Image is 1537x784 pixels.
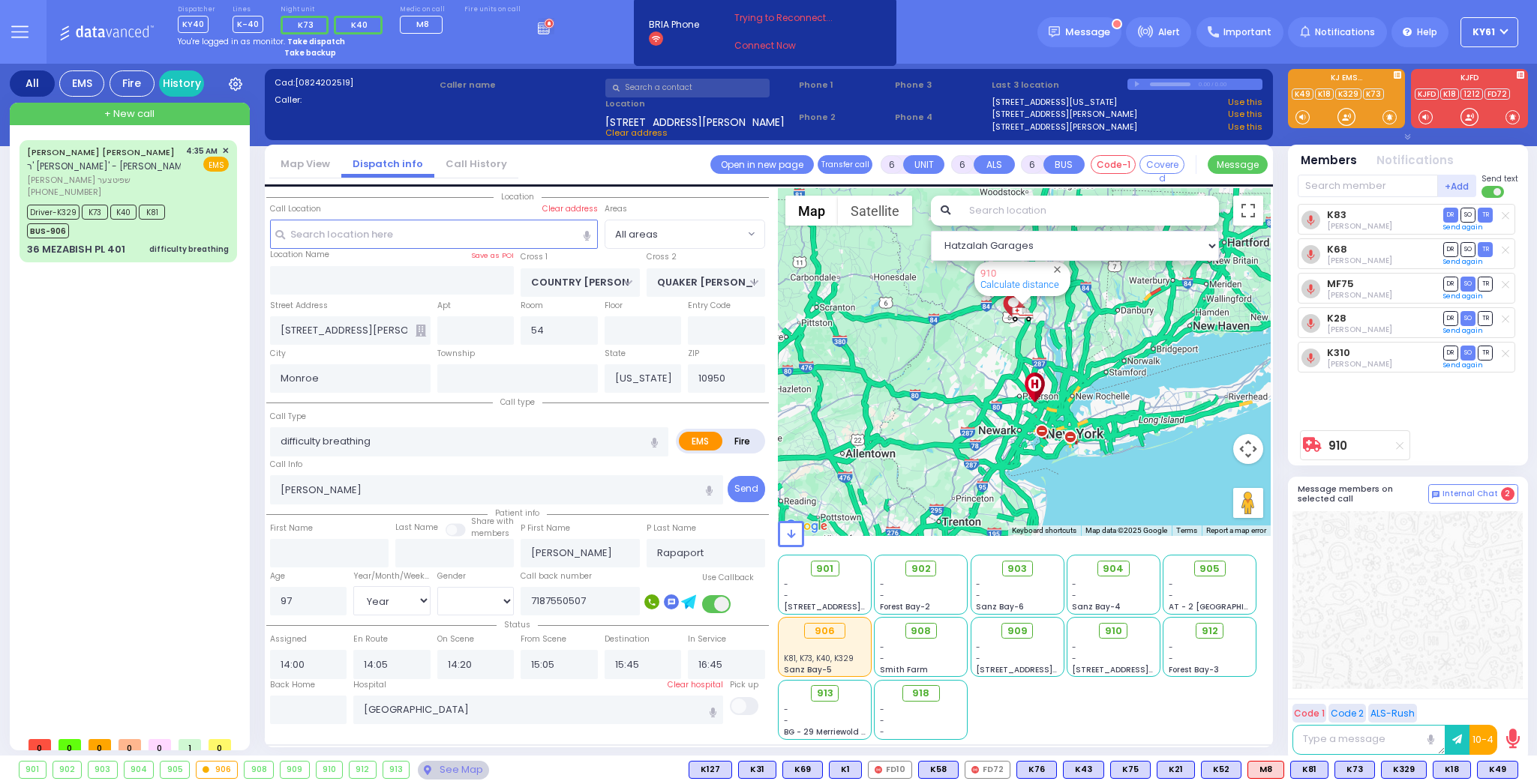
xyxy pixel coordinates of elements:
div: K329 [1381,761,1427,779]
a: FD72 [1484,88,1510,100]
button: +Add [1438,175,1477,197]
div: K43 [1063,761,1104,779]
label: Lines [233,5,263,14]
span: Sanz Bay-6 [976,601,1024,612]
div: K73 [1334,761,1375,779]
div: BLS [918,761,959,779]
label: Street Address [270,300,328,312]
button: Transfer call [818,155,872,174]
div: Fire [110,70,155,97]
span: - [784,704,788,715]
a: K83 [1327,209,1346,220]
div: K81 [1290,761,1328,779]
span: members [471,528,509,539]
label: Location [605,97,794,110]
label: Caller name [440,79,600,91]
label: Apt [437,300,451,312]
span: Phone 2 [799,111,890,124]
div: K69 [782,761,823,779]
div: BLS [1063,761,1104,779]
label: Room [521,300,543,312]
span: 0 [209,739,231,750]
div: M8 [1247,761,1284,779]
label: Cross 1 [521,251,548,263]
input: Search hospital [353,696,723,724]
a: K49 [1292,88,1313,100]
div: See map [418,761,488,780]
label: En Route [353,633,388,645]
span: DR [1443,311,1458,325]
span: 0 [29,739,51,750]
label: State [605,348,626,360]
a: Send again [1443,326,1483,335]
span: [STREET_ADDRESS][PERSON_NAME] [1072,664,1214,675]
span: Sanz Bay-4 [1072,601,1121,612]
strong: Take dispatch [287,36,345,47]
div: - [880,726,962,738]
div: K75 [1110,761,1151,779]
img: message.svg [1049,26,1060,37]
span: 903 [1007,561,1027,576]
input: Search member [1298,175,1438,197]
span: 909 [1007,624,1028,639]
span: Other building occupants [416,325,426,337]
label: Call Info [270,459,302,471]
span: - [880,642,884,653]
small: Share with [471,516,514,527]
div: BLS [1016,761,1057,779]
span: ✕ [222,145,229,157]
span: - [1072,579,1076,590]
span: K-40 [233,16,263,33]
span: [STREET_ADDRESS][PERSON_NAME] [605,115,785,127]
span: TR [1478,208,1493,222]
button: Show street map [785,196,838,226]
button: Code-1 [1091,155,1136,174]
span: Driver-K329 [27,205,80,220]
span: - [976,590,980,601]
label: Medic on call [400,5,447,14]
input: Search location here [270,220,598,248]
span: Notifications [1315,25,1375,39]
div: K31 [738,761,776,779]
a: Calculate distance [980,279,1059,290]
a: Connect Now [734,39,853,52]
label: City [270,348,286,360]
span: Location [494,191,542,202]
span: - [1169,590,1173,601]
span: DR [1443,277,1458,291]
span: - [1072,642,1076,653]
span: 904 [1103,561,1124,576]
span: 901 [816,561,833,576]
div: BLS [738,761,776,779]
label: Last 3 location [992,79,1127,91]
a: [STREET_ADDRESS][PERSON_NAME] [992,108,1137,121]
button: Internal Chat 2 [1428,484,1518,504]
span: Internal Chat [1442,489,1498,499]
span: 913 [817,686,833,701]
button: Members [1301,152,1357,169]
label: KJ EMS... [1288,74,1405,85]
span: - [976,653,980,664]
a: K18 [1315,88,1334,100]
a: History [159,70,204,97]
div: 913 [383,762,410,778]
label: Back Home [270,679,315,691]
span: Clear address [605,127,668,139]
div: ALS KJ [1247,761,1284,779]
span: TR [1478,311,1493,325]
span: 4:35 AM [186,145,218,157]
div: All [10,70,55,97]
span: K73 [82,205,108,220]
span: K40 [110,205,137,220]
label: Location Name [270,249,329,261]
label: Fire [722,432,764,450]
label: P First Name [521,522,570,534]
label: Night unit [281,5,388,14]
label: Cad: [275,76,435,89]
span: 0 [59,739,81,750]
span: Status [497,619,538,630]
span: DR [1443,208,1458,222]
label: In Service [688,633,726,645]
label: Cross 2 [647,251,677,263]
div: K49 [1477,761,1518,779]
